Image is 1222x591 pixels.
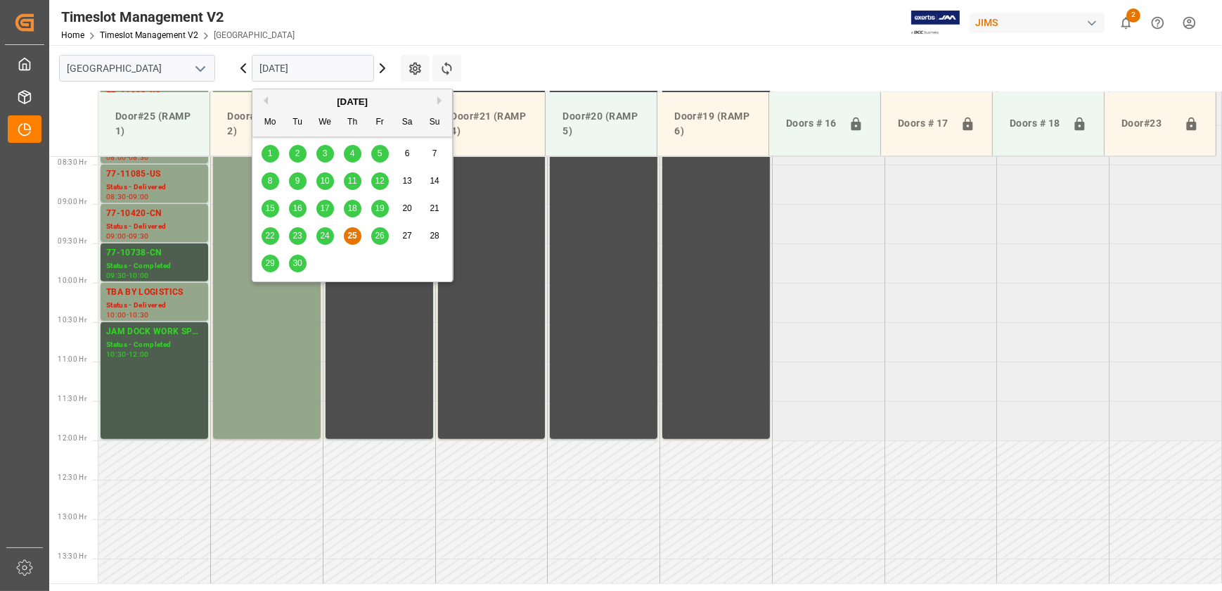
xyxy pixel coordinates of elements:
div: 12:00 [129,351,149,357]
span: 27 [402,231,411,241]
div: Doors # 18 [1004,110,1067,137]
div: Choose Tuesday, September 9th, 2025 [289,172,307,190]
div: Choose Saturday, September 6th, 2025 [399,145,416,163]
div: Choose Saturday, September 13th, 2025 [399,172,416,190]
div: Choose Sunday, September 7th, 2025 [426,145,444,163]
span: 10 [320,176,329,186]
div: 10:30 [106,351,127,357]
span: 4 [350,148,355,158]
div: month 2025-09 [257,140,449,277]
div: Status - Delivered [106,182,202,193]
div: JIMS [970,13,1105,33]
span: 13:00 Hr [58,513,86,521]
span: 25 [347,231,356,241]
div: Choose Tuesday, September 30th, 2025 [289,255,307,272]
div: Tu [289,114,307,132]
span: 13:30 Hr [58,552,86,560]
div: 10:30 [129,312,149,318]
a: Home [61,30,84,40]
div: Door#25 (RAMP 1) [110,103,198,144]
div: 09:30 [129,233,149,239]
span: 28 [430,231,439,241]
span: 9 [295,176,300,186]
button: JIMS [970,9,1110,36]
span: 18 [347,203,356,213]
span: 10:30 Hr [58,316,86,324]
div: Timeslot Management V2 [61,6,295,27]
span: 12:00 Hr [58,434,86,442]
div: 10:00 [106,312,127,318]
div: 08:30 [129,154,149,160]
span: 11 [347,176,356,186]
div: Status - Completed [106,260,202,272]
div: Choose Friday, September 26th, 2025 [371,227,389,245]
div: Choose Thursday, September 25th, 2025 [344,227,361,245]
div: Choose Monday, September 22nd, 2025 [262,227,279,245]
div: 08:00 [106,154,127,160]
div: Status - Delivered [106,221,202,233]
span: 2 [1126,8,1140,23]
div: - [127,154,129,160]
div: Door#19 (RAMP 6) [669,103,757,144]
span: 6 [405,148,410,158]
span: 23 [292,231,302,241]
div: 09:00 [106,233,127,239]
div: Su [426,114,444,132]
div: Choose Saturday, September 20th, 2025 [399,200,416,217]
div: Choose Monday, September 15th, 2025 [262,200,279,217]
div: Choose Monday, September 1st, 2025 [262,145,279,163]
span: 13 [402,176,411,186]
div: Door#23 [1116,110,1178,137]
div: Choose Thursday, September 18th, 2025 [344,200,361,217]
span: 2 [295,148,300,158]
div: - [127,233,129,239]
button: Help Center [1142,7,1173,39]
div: Door#21 (RAMP 4) [445,103,534,144]
span: 5 [378,148,382,158]
span: 8 [268,176,273,186]
span: 12:30 Hr [58,474,86,481]
button: open menu [189,58,210,80]
span: 19 [375,203,384,213]
span: 11:30 Hr [58,395,86,402]
div: Th [344,114,361,132]
div: Choose Friday, September 12th, 2025 [371,172,389,190]
div: Fr [371,114,389,132]
span: 14 [430,176,439,186]
input: Type to search/select [59,55,215,82]
span: 12 [375,176,384,186]
div: [DATE] [252,95,452,109]
div: 08:30 [106,193,127,200]
span: 24 [320,231,329,241]
input: DD.MM.YYYY [252,55,374,82]
div: TBA BY LOGISTICS [106,286,202,300]
div: Status - Delivered [106,300,202,312]
button: Previous Month [259,96,268,105]
div: 09:00 [129,193,149,200]
span: 3 [323,148,328,158]
div: Choose Friday, September 19th, 2025 [371,200,389,217]
div: 77-10420-CN [106,207,202,221]
div: Choose Friday, September 5th, 2025 [371,145,389,163]
div: Door#24 (RAMP 2) [221,103,310,144]
img: Exertis%20JAM%20-%20Email%20Logo.jpg_1722504956.jpg [911,11,960,35]
div: Choose Wednesday, September 10th, 2025 [316,172,334,190]
div: JAM DOCK WORK SPACE CONTROL [106,325,202,339]
div: Choose Wednesday, September 24th, 2025 [316,227,334,245]
div: - [127,193,129,200]
div: Choose Thursday, September 4th, 2025 [344,145,361,163]
div: - [127,312,129,318]
div: 09:30 [106,272,127,279]
a: Timeslot Management V2 [100,30,198,40]
div: Doors # 16 [780,110,843,137]
div: Choose Sunday, September 14th, 2025 [426,172,444,190]
div: Doors # 17 [892,110,955,137]
div: Choose Saturday, September 27th, 2025 [399,227,416,245]
div: Choose Monday, September 8th, 2025 [262,172,279,190]
span: 17 [320,203,329,213]
div: - [127,351,129,357]
div: Choose Thursday, September 11th, 2025 [344,172,361,190]
div: Choose Sunday, September 28th, 2025 [426,227,444,245]
div: Mo [262,114,279,132]
div: 10:00 [129,272,149,279]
